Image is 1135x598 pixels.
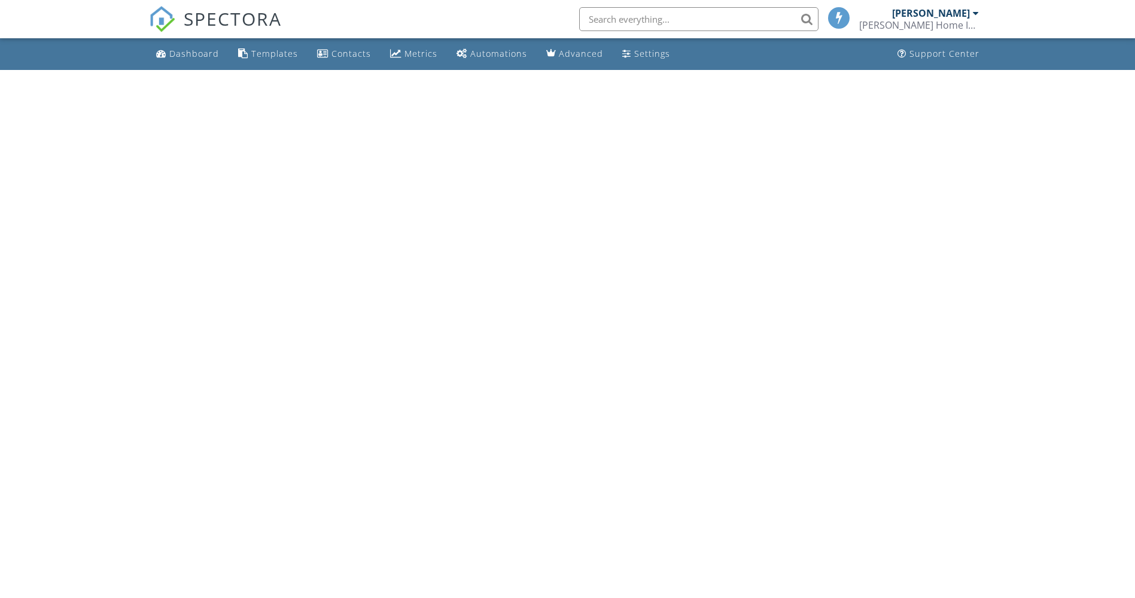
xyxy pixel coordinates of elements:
[404,48,437,59] div: Metrics
[151,43,224,65] a: Dashboard
[634,48,670,59] div: Settings
[184,6,282,31] span: SPECTORA
[385,43,442,65] a: Metrics
[251,48,298,59] div: Templates
[617,43,675,65] a: Settings
[559,48,603,59] div: Advanced
[233,43,303,65] a: Templates
[452,43,532,65] a: Automations (Basic)
[579,7,818,31] input: Search everything...
[149,16,282,41] a: SPECTORA
[312,43,376,65] a: Contacts
[909,48,979,59] div: Support Center
[893,43,984,65] a: Support Center
[541,43,608,65] a: Advanced
[859,19,979,31] div: JYL Home Inspection LLC
[470,48,527,59] div: Automations
[331,48,371,59] div: Contacts
[892,7,970,19] div: [PERSON_NAME]
[169,48,219,59] div: Dashboard
[149,6,175,32] img: The Best Home Inspection Software - Spectora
